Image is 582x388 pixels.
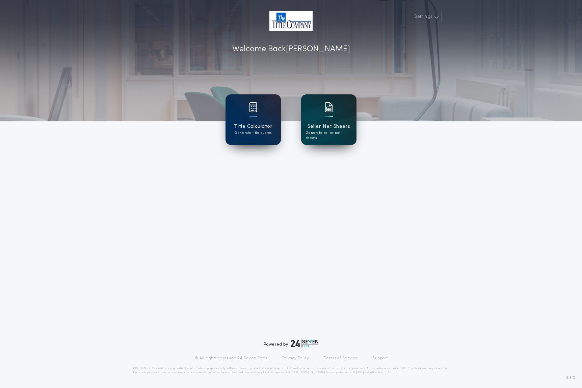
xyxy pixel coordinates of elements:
p: Welcome Back [PERSON_NAME] [232,43,350,55]
button: Settings [410,11,442,23]
img: account-logo [269,11,312,31]
a: card iconTitle CalculatorGenerate title quotes [226,94,281,145]
a: Support [372,356,388,361]
p: Generate title quotes [235,130,271,136]
span: 3.8.0 [566,375,575,381]
p: Generate seller net sheets [306,130,352,141]
p: © All rights reserved. 24|Seven Fees [194,356,267,361]
h1: Title Calculator [234,123,272,130]
a: [URL][DOMAIN_NAME] [292,371,325,374]
img: card icon [325,102,333,112]
h1: Seller Net Sheets [308,123,350,130]
p: DISCLAIMER: This estimate is provided for informational purposes only. 24|Seven Fees, a product o... [133,366,449,375]
img: card icon [249,102,257,112]
img: logo [291,339,318,348]
div: Powered by [264,339,318,348]
a: Privacy Policy [282,356,309,361]
a: card iconSeller Net SheetsGenerate seller net sheets [301,94,356,145]
a: Terms of Service [324,356,358,361]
